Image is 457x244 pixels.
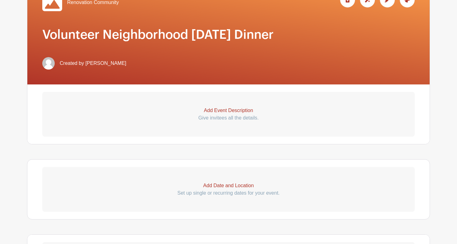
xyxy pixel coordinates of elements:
p: Add Date and Location [42,182,415,189]
img: default-ce2991bfa6775e67f084385cd625a349d9dcbb7a52a09fb2fda1e96e2d18dcdb.png [42,57,55,70]
a: Add Event Description Give invitees all the details. [42,92,415,137]
p: Add Event Description [42,107,415,114]
a: Add Date and Location Set up single or recurring dates for your event. [42,167,415,212]
p: Give invitees all the details. [42,114,415,122]
h1: Volunteer Neighborhood [DATE] Dinner [42,27,415,42]
span: Created by [PERSON_NAME] [60,60,126,67]
p: Set up single or recurring dates for your event. [42,189,415,197]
